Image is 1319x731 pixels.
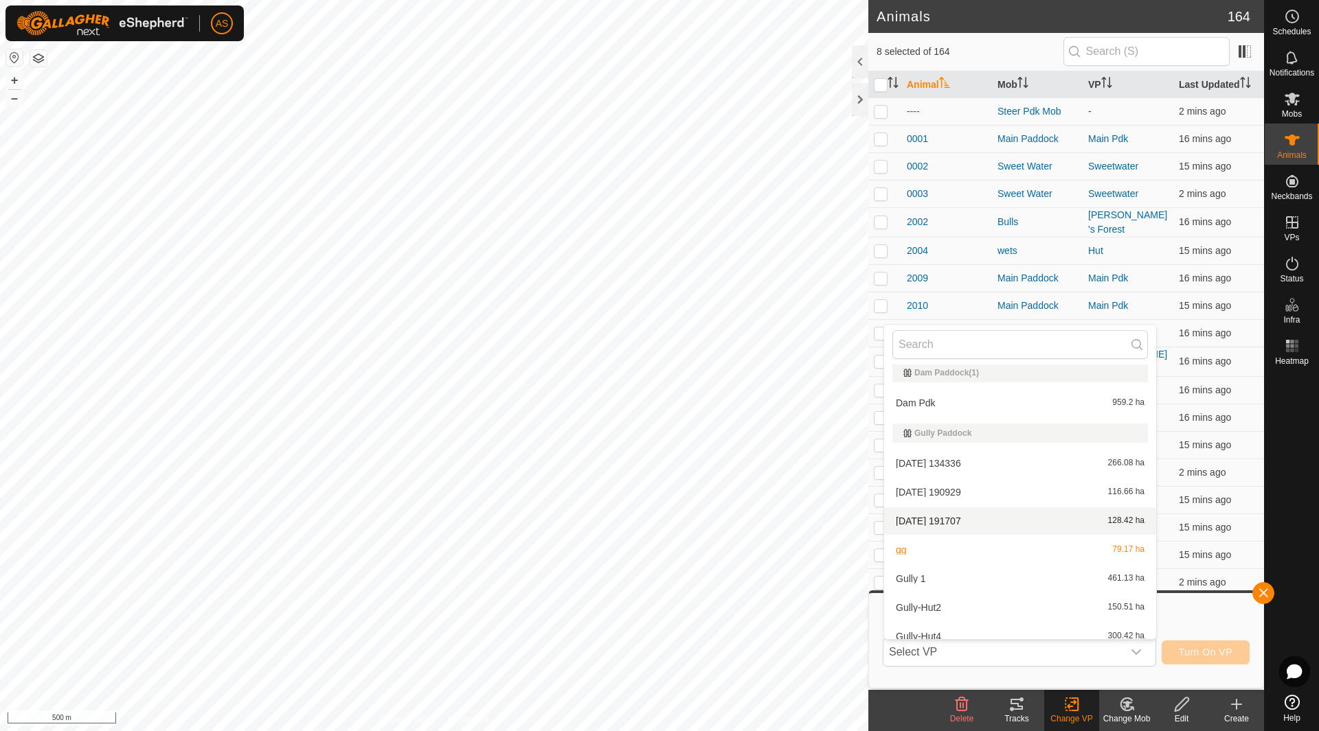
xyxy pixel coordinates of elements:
span: Help [1283,714,1300,722]
span: Notifications [1270,69,1314,77]
span: 116.66 ha [1108,487,1145,497]
p-sorticon: Activate to sort [939,79,950,90]
img: Gallagher Logo [16,11,188,36]
th: Mob [992,71,1083,98]
span: 18 Aug 2025, 7:31 am [1179,106,1226,117]
div: wets [997,244,1077,258]
span: 18 Aug 2025, 7:18 am [1179,327,1231,338]
div: Tracks [989,712,1044,725]
span: AS [216,16,229,31]
p-sorticon: Activate to sort [1017,79,1028,90]
div: dropdown trigger [1123,638,1150,666]
span: 18 Aug 2025, 7:18 am [1179,494,1231,505]
span: 18 Aug 2025, 7:18 am [1179,522,1231,533]
li: gg [884,536,1156,564]
p-sorticon: Activate to sort [1240,79,1251,90]
span: [DATE] 134336 [896,459,961,468]
div: Steer Pdk Mob [997,104,1077,119]
span: 150.51 ha [1108,603,1145,612]
div: Bulls [997,215,1077,229]
li: Dam Pdk [884,389,1156,417]
span: ---- [907,104,920,119]
span: Gully-Hut4 [896,631,941,641]
a: Sweetwater [1088,161,1138,172]
button: + [6,72,23,89]
a: Main Pdk [1088,300,1128,311]
span: 18 Aug 2025, 7:17 am [1179,272,1231,283]
th: Animal [901,71,992,98]
span: 18 Aug 2025, 7:32 am [1179,188,1226,199]
span: 2045 [907,689,928,704]
a: Help [1265,689,1319,728]
span: Neckbands [1271,192,1312,200]
button: Map Layers [30,50,47,67]
span: 18 Aug 2025, 7:31 am [1179,577,1226,588]
a: Sweetwater [1088,188,1138,199]
a: [PERSON_NAME]'s Forest [1088,209,1167,235]
div: Gully Paddock [903,429,1137,437]
span: 18 Aug 2025, 7:18 am [1179,356,1231,367]
th: Last Updated [1173,71,1264,98]
span: [DATE] 190929 [896,487,961,497]
div: Change Mob [1099,712,1154,725]
span: 0003 [907,187,928,201]
a: Hut [1088,245,1103,256]
div: Main Paddock [997,132,1077,146]
div: Change VP [1044,712,1099,725]
li: 2025-08-09 190929 [884,478,1156,506]
button: Turn On VP [1162,640,1250,664]
span: 164 [1228,6,1250,27]
input: Search (S) [1063,37,1230,66]
span: Gully 1 [896,574,926,583]
button: Reset Map [6,49,23,66]
span: Heatmap [1275,357,1309,365]
li: Gully-Hut4 [884,623,1156,650]
span: 18 Aug 2025, 7:18 am [1179,549,1231,560]
span: 461.13 ha [1108,574,1145,583]
a: Privacy Policy [380,713,431,726]
span: 18 Aug 2025, 7:17 am [1179,412,1231,423]
span: 2010 [907,299,928,313]
div: Edit [1154,712,1209,725]
th: VP [1083,71,1173,98]
span: 959.2 ha [1112,398,1145,408]
span: 128.42 ha [1108,516,1145,526]
span: 18 Aug 2025, 7:31 am [1179,467,1226,478]
a: Main Pdk [1088,272,1128,283]
h2: Animals [877,8,1228,25]
span: 18 Aug 2025, 7:18 am [1179,439,1231,450]
span: 2002 [907,215,928,229]
div: Main Paddock [997,299,1077,313]
span: 18 Aug 2025, 7:18 am [1179,161,1231,172]
span: 79.17 ha [1112,545,1145,555]
span: Turn On VP [1179,647,1232,658]
input: Search [892,330,1148,359]
a: Contact Us [448,713,488,726]
span: Schedules [1272,27,1311,36]
span: Gully-Hut2 [896,603,941,612]
span: Mobs [1282,110,1302,118]
span: Select VP [883,638,1123,666]
span: 300.42 ha [1108,631,1145,641]
button: – [6,90,23,106]
div: Create [1209,712,1264,725]
span: 0001 [907,132,928,146]
span: 18 Aug 2025, 7:18 am [1179,384,1231,395]
span: VPs [1284,233,1299,242]
span: 18 Aug 2025, 7:17 am [1179,216,1231,227]
span: 18 Aug 2025, 7:18 am [1179,245,1231,256]
p-sorticon: Activate to sort [1101,79,1112,90]
div: Sweet Water [997,159,1077,174]
a: Main Pdk [1088,133,1128,144]
div: Main Paddock [997,271,1077,286]
span: [DATE] 191707 [896,516,961,526]
span: Dam Pdk [896,398,936,408]
span: 18 Aug 2025, 7:18 am [1179,300,1231,311]
li: Gully-Hut2 [884,594,1156,621]
span: Infra [1283,316,1300,324]
li: 2025-08-08 134336 [884,450,1156,477]
app-display-virtual-paddock-transition: - [1088,106,1092,117]
span: 8 selected of 164 [877,45,1063,59]
span: Animals [1277,151,1307,159]
span: 18 Aug 2025, 7:17 am [1179,133,1231,144]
